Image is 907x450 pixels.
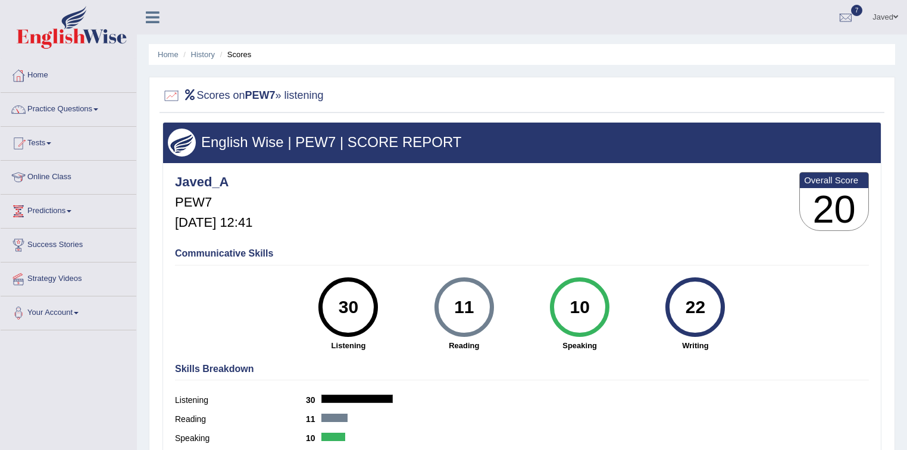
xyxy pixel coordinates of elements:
[175,248,869,259] h4: Communicative Skills
[245,89,276,101] b: PEW7
[162,87,324,105] h2: Scores on » listening
[1,296,136,326] a: Your Account
[175,432,306,445] label: Speaking
[804,175,864,185] b: Overall Score
[306,433,321,443] b: 10
[1,93,136,123] a: Practice Questions
[168,135,876,150] h3: English Wise | PEW7 | SCORE REPORT
[1,161,136,190] a: Online Class
[327,282,370,332] div: 30
[1,195,136,224] a: Predictions
[412,340,516,351] strong: Reading
[158,50,179,59] a: Home
[558,282,601,332] div: 10
[175,394,306,407] label: Listening
[175,215,252,230] h5: [DATE] 12:41
[168,129,196,157] img: wings.png
[191,50,215,59] a: History
[175,364,869,374] h4: Skills Breakdown
[217,49,252,60] li: Scores
[175,413,306,426] label: Reading
[1,127,136,157] a: Tests
[175,175,252,189] h4: Javed_A
[643,340,747,351] strong: Writing
[442,282,486,332] div: 11
[1,229,136,258] a: Success Stories
[1,262,136,292] a: Strategy Videos
[1,59,136,89] a: Home
[175,195,252,210] h5: PEW7
[296,340,400,351] strong: Listening
[306,414,321,424] b: 11
[674,282,717,332] div: 22
[306,395,321,405] b: 30
[851,5,863,16] span: 7
[528,340,631,351] strong: Speaking
[800,188,868,231] h3: 20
